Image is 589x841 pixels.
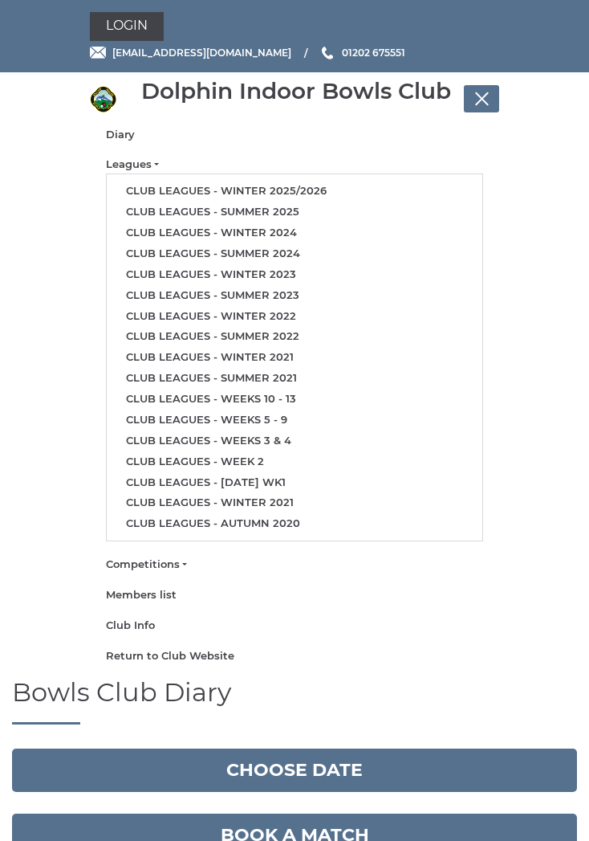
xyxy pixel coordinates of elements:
a: Club leagues - Summer 2025 [107,202,482,222]
a: Club leagues - Winter 2021 [107,492,482,513]
img: Dolphin Indoor Bowls Club [90,86,116,112]
a: Club leagues - Autumn 2020 [107,513,482,534]
a: Club leagues - [DATE] wk1 [107,472,482,493]
span: [EMAIL_ADDRESS][DOMAIN_NAME] [112,47,291,59]
a: Club leagues - Weeks 3 & 4 [107,431,482,451]
div: Dolphin Indoor Bowls Club [141,79,451,104]
a: Club leagues - Winter 2021 [107,347,482,368]
a: Email [EMAIL_ADDRESS][DOMAIN_NAME] [90,45,291,60]
a: Club leagues - Summer 2023 [107,285,482,306]
img: Email [90,47,106,59]
h1: Bowls Club Diary [12,678,577,725]
a: Club leagues - Winter 2024 [107,222,482,243]
span: 01202 675551 [342,47,405,59]
a: Club leagues - Week 2 [107,451,482,472]
img: Phone us [322,47,333,59]
a: Club leagues - Winter 2022 [107,306,482,327]
a: Competitions [106,557,483,572]
button: Toggle navigation [464,85,499,112]
a: Diary [106,128,483,142]
button: Choose date [12,749,577,792]
a: Club Info [106,619,483,633]
a: Club leagues - Summer 2024 [107,243,482,264]
a: Phone us 01202 675551 [319,45,405,60]
a: Members list [106,588,483,602]
a: Club leagues - Winter 2025/2026 [107,181,482,202]
a: Leagues [106,157,483,172]
a: Club leagues - Summer 2021 [107,368,482,389]
a: Return to Club Website [106,649,483,663]
a: Club leagues - Summer 2022 [107,326,482,347]
a: Login [90,12,164,41]
a: Club leagues - Weeks 10 - 13 [107,389,482,410]
a: Club leagues - Weeks 5 - 9 [107,410,482,431]
a: Club leagues - Winter 2023 [107,264,482,285]
ul: Leagues [106,174,483,541]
